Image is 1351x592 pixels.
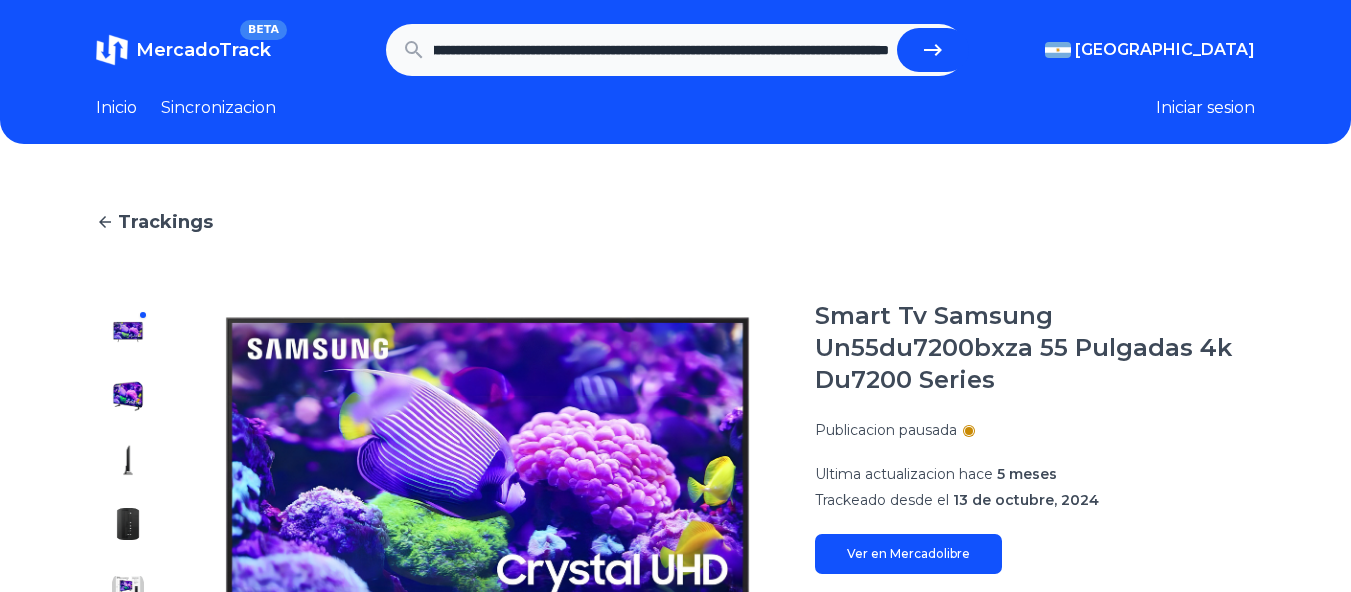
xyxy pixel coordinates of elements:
img: Smart Tv Samsung Un55du7200bxza 55 Pulgadas 4k Du7200 Series [112,508,144,540]
span: 5 meses [997,465,1057,483]
a: Sincronizacion [161,96,276,120]
img: Smart Tv Samsung Un55du7200bxza 55 Pulgadas 4k Du7200 Series [112,316,144,348]
img: Smart Tv Samsung Un55du7200bxza 55 Pulgadas 4k Du7200 Series [112,380,144,412]
span: [GEOGRAPHIC_DATA] [1075,38,1255,62]
a: Ver en Mercadolibre [815,534,1002,574]
span: Ultima actualizacion hace [815,465,993,483]
img: MercadoTrack [96,34,128,66]
button: Iniciar sesion [1156,96,1255,120]
a: MercadoTrackBETA [96,34,271,66]
img: Smart Tv Samsung Un55du7200bxza 55 Pulgadas 4k Du7200 Series [112,444,144,476]
a: Trackings [96,208,1255,236]
span: BETA [240,20,287,40]
h1: Smart Tv Samsung Un55du7200bxza 55 Pulgadas 4k Du7200 Series [815,300,1255,396]
button: [GEOGRAPHIC_DATA] [1045,38,1255,62]
p: Publicacion pausada [815,420,957,440]
a: Inicio [96,96,137,120]
img: Argentina [1045,42,1071,58]
span: Trackeado desde el [815,491,949,509]
span: MercadoTrack [136,39,271,61]
span: Trackings [118,208,213,236]
span: 13 de octubre, 2024 [953,491,1099,509]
